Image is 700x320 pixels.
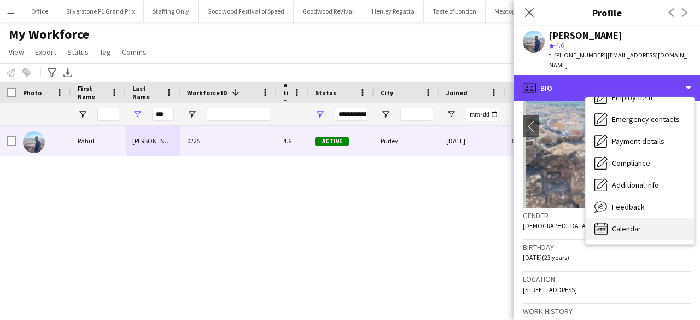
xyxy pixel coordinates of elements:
span: Compliance [612,158,650,168]
span: Feedback [612,202,645,212]
div: Purley [374,126,440,156]
span: Active [315,137,349,146]
span: Status [315,89,336,97]
input: City Filter Input [400,108,433,121]
button: Open Filter Menu [187,109,197,119]
span: My Workforce [9,26,89,43]
h3: Birthday [523,242,691,252]
span: [DEMOGRAPHIC_DATA] [523,222,588,230]
div: Emergency contacts [586,108,694,130]
span: Rating [283,72,289,113]
div: Bio [514,75,700,101]
span: Comms [122,47,147,57]
span: Export [35,47,56,57]
div: Feedback [586,196,694,218]
button: Goodwood Festival of Speed [199,1,294,22]
button: Open Filter Menu [381,109,390,119]
a: Comms [118,45,151,59]
span: Additional info [612,180,659,190]
button: Open Filter Menu [132,109,142,119]
span: Emergency contacts [612,114,680,124]
button: Open Filter Menu [78,109,87,119]
button: Meatopia [486,1,530,22]
a: View [4,45,28,59]
span: [STREET_ADDRESS] [523,286,577,294]
a: Export [31,45,61,59]
img: Rahul Gudka [23,131,45,153]
span: First Name [78,84,106,101]
span: Workforce ID [187,89,227,97]
div: [PERSON_NAME] [549,31,622,40]
div: Calendar [586,218,694,240]
span: Calendar [612,224,641,234]
button: Henley Regatta [363,1,424,22]
span: Tag [100,47,111,57]
span: | [EMAIL_ADDRESS][DOMAIN_NAME] [549,51,687,69]
a: Status [63,45,93,59]
button: Staffing Only [144,1,199,22]
button: Taste of London [424,1,486,22]
span: City [381,89,393,97]
button: Silverstone F1 Grand Prix [57,1,144,22]
button: Open Filter Menu [446,109,456,119]
h3: Gender [523,211,691,220]
div: Additional info [586,174,694,196]
button: Goodwood Revival [294,1,363,22]
span: 4.6 [556,41,564,49]
button: Office [22,1,57,22]
span: Employment [612,92,653,102]
div: 0225 [180,126,277,156]
input: Workforce ID Filter Input [207,108,270,121]
span: View [9,47,24,57]
div: Employment [586,86,694,108]
div: Payment details [586,130,694,152]
input: Last Name Filter Input [152,108,174,121]
div: Rahul [71,126,126,156]
span: t. [PHONE_NUMBER] [549,51,606,59]
div: Compliance [586,152,694,174]
div: [DATE] [440,126,505,156]
button: Open Filter Menu [315,109,325,119]
span: [DATE] (23 years) [523,253,569,261]
span: Payment details [612,136,664,146]
app-action-btn: Export XLSX [61,66,74,79]
h3: Location [523,274,691,284]
input: Joined Filter Input [466,108,499,121]
div: [PERSON_NAME] [126,126,180,156]
span: Status [67,47,89,57]
div: 4.6 [277,126,308,156]
h3: Work history [523,306,691,316]
app-action-btn: Advanced filters [45,66,59,79]
a: Tag [95,45,115,59]
h3: Profile [514,5,700,20]
input: First Name Filter Input [97,108,119,121]
span: Joined [446,89,468,97]
span: Last Name [132,84,161,101]
div: 8 days [505,126,526,156]
span: Photo [23,89,42,97]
